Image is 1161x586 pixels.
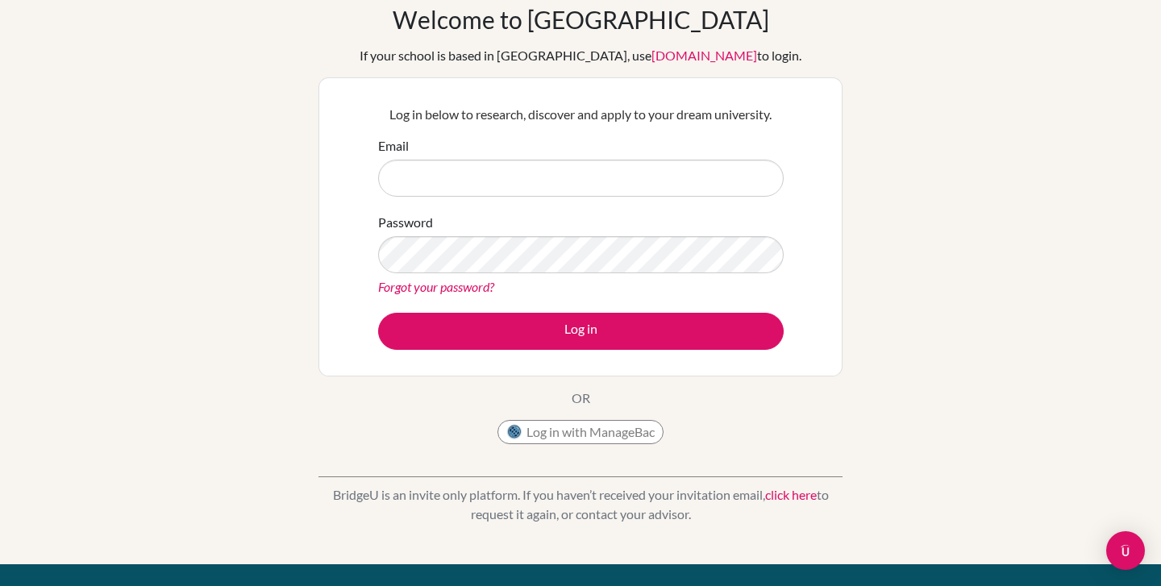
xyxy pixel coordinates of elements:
label: Email [378,136,409,156]
button: Log in with ManageBac [497,420,664,444]
div: Open Intercom Messenger [1106,531,1145,570]
h1: Welcome to [GEOGRAPHIC_DATA] [393,5,769,34]
button: Log in [378,313,784,350]
a: Forgot your password? [378,279,494,294]
a: [DOMAIN_NAME] [651,48,757,63]
p: BridgeU is an invite only platform. If you haven’t received your invitation email, to request it ... [318,485,843,524]
label: Password [378,213,433,232]
div: If your school is based in [GEOGRAPHIC_DATA], use to login. [360,46,801,65]
p: OR [572,389,590,408]
p: Log in below to research, discover and apply to your dream university. [378,105,784,124]
a: click here [765,487,817,502]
